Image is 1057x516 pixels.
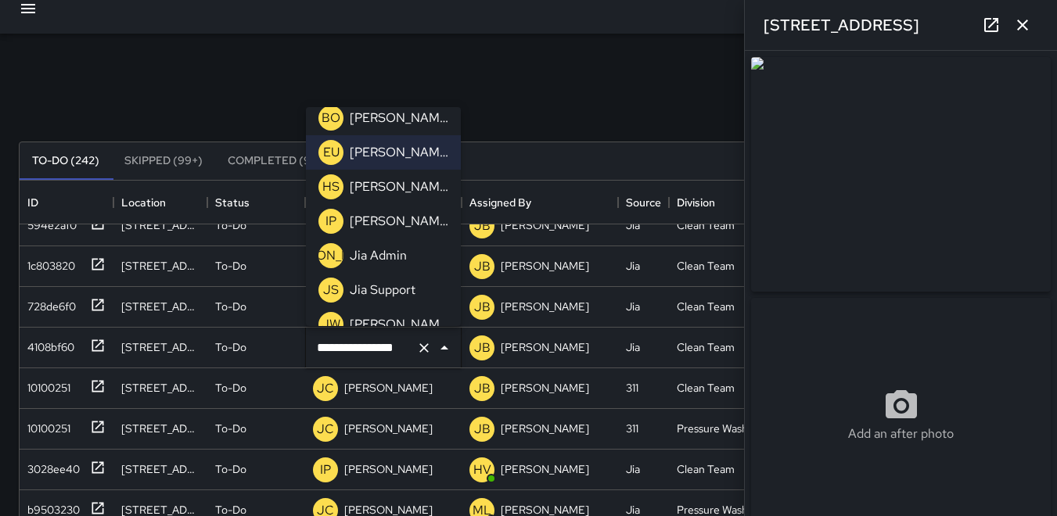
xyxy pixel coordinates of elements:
p: JC [317,379,334,398]
button: Completed (99+) [215,142,341,180]
p: [PERSON_NAME] [350,177,448,196]
div: Jia [626,217,640,233]
p: HV [473,460,491,479]
p: JS [323,281,339,299]
button: Close [433,337,455,359]
div: 25 Cyril Magnin Street [121,461,200,477]
div: Jia [626,258,640,274]
div: 1c803820 [21,252,75,274]
div: Status [207,181,305,224]
div: 10100251 [21,374,70,396]
p: [PERSON_NAME] [501,380,589,396]
div: ID [27,181,38,224]
div: Jia [626,461,640,477]
p: [PERSON_NAME] [350,212,448,231]
div: 1105 Market Street [121,258,200,274]
p: [PERSON_NAME] [501,339,589,355]
div: Source [626,181,661,224]
div: 954 Howard Street [121,380,200,396]
p: JB [474,339,491,357]
p: [PERSON_NAME] [350,315,448,334]
p: [PERSON_NAME] [501,421,589,436]
div: Clean Team [677,258,735,274]
p: To-Do [215,421,246,436]
p: To-Do [215,461,246,477]
p: HS [322,177,340,196]
div: 4108bf60 [21,333,74,355]
p: To-Do [215,339,246,355]
p: To-Do [215,217,246,233]
div: Clean Team [677,461,735,477]
div: Location [121,181,166,224]
div: Assigned To [305,181,462,224]
div: Jia [626,299,640,314]
p: To-Do [215,380,246,396]
div: Jia [626,339,640,355]
p: JW [322,315,340,334]
div: 311 [626,380,638,396]
div: Pressure Washing [677,421,759,436]
p: To-Do [215,258,246,274]
div: Clean Team [677,339,735,355]
p: [PERSON_NAME] [501,258,589,274]
div: Division [669,181,767,224]
div: 1201 Market Street [121,299,200,314]
button: To-Do (242) [20,142,112,180]
p: IP [320,460,331,479]
div: 3028ee40 [21,455,80,477]
div: 1258 Mission Street [121,421,200,436]
div: Clean Team [677,380,735,396]
p: Jia Admin [350,246,407,265]
p: [PERSON_NAME] [344,461,433,477]
p: [PERSON_NAME] [501,299,589,314]
p: [PERSON_NAME] [344,421,433,436]
div: Location [113,181,207,224]
div: Clean Team [677,217,735,233]
div: Source [618,181,669,224]
p: Jia Support [350,281,415,299]
div: 728de6f0 [21,292,76,314]
div: Assigned By [462,181,618,224]
div: Assigned By [469,181,531,224]
p: EU [323,143,340,162]
p: [PERSON_NAME] [501,461,589,477]
p: JB [474,420,491,439]
div: 1231 Market Street [121,339,200,355]
div: Status [215,181,250,224]
p: JB [474,379,491,398]
p: BO [322,109,340,127]
p: [PERSON_NAME] Overall [350,109,448,127]
div: Division [677,181,715,224]
div: 311 [626,421,638,436]
p: IP [325,212,336,231]
p: [PERSON_NAME] [350,143,448,162]
div: 1100 Market Street [121,217,200,233]
p: JB [474,298,491,317]
p: [PERSON_NAME] [501,217,589,233]
div: ID [20,181,113,224]
button: Clear [413,337,435,359]
p: JC [317,420,334,439]
div: Clean Team [677,299,735,314]
p: [PERSON_NAME] [344,380,433,396]
p: To-Do [215,299,246,314]
p: JB [474,217,491,235]
p: JB [474,257,491,276]
p: [PERSON_NAME] [280,246,383,265]
button: Skipped (99+) [112,142,215,180]
div: 10100251 [21,414,70,436]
